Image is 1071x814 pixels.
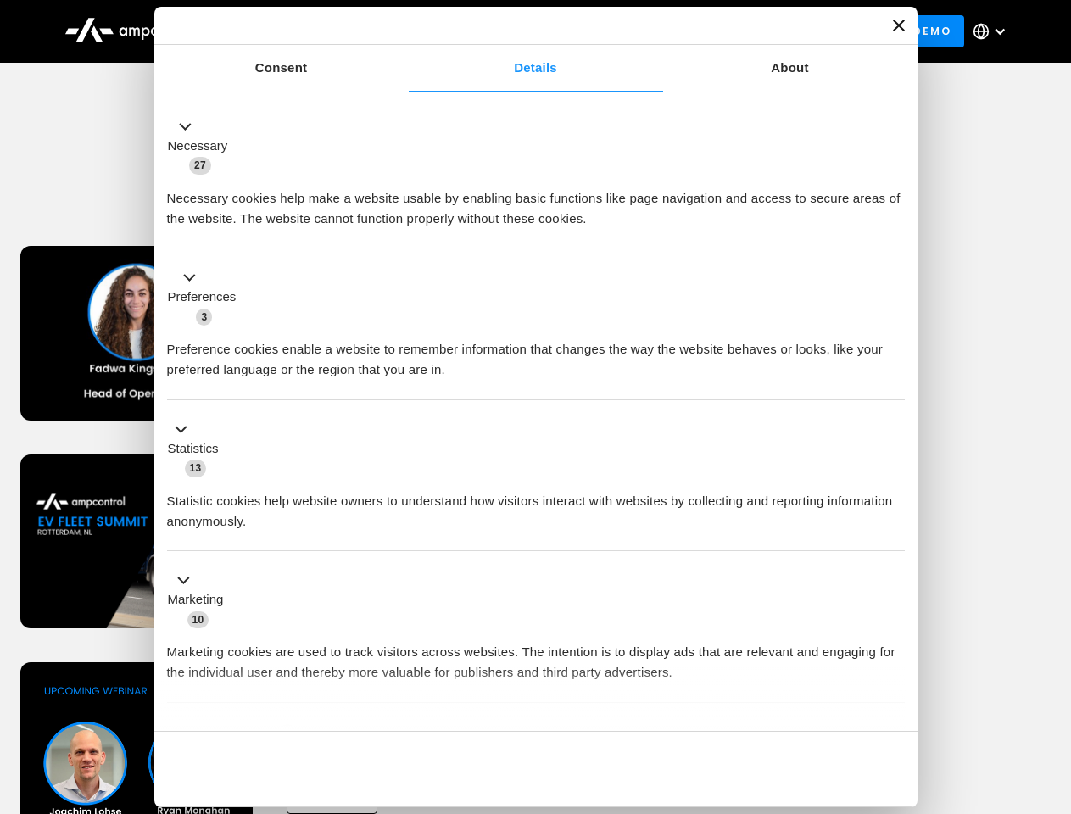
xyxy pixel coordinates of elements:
button: Unclassified (2) [167,722,306,743]
button: Statistics (13) [167,419,229,478]
span: 2 [280,724,296,741]
label: Statistics [168,439,219,459]
button: Marketing (10) [167,571,234,630]
button: Preferences (3) [167,268,247,327]
span: 3 [196,309,212,326]
h1: Upcoming Webinars [20,171,1051,212]
div: Marketing cookies are used to track visitors across websites. The intention is to display ads tha... [167,629,905,683]
div: Necessary cookies help make a website usable by enabling basic functions like page navigation and... [167,176,905,229]
a: Consent [154,45,409,92]
span: 13 [185,460,207,477]
label: Necessary [168,137,228,156]
label: Preferences [168,287,237,307]
button: Necessary (27) [167,116,238,176]
a: Details [409,45,663,92]
span: 27 [189,157,211,174]
span: 10 [187,611,209,628]
button: Close banner [893,20,905,31]
label: Marketing [168,590,224,610]
a: About [663,45,918,92]
div: Statistic cookies help website owners to understand how visitors interact with websites by collec... [167,478,905,532]
div: Preference cookies enable a website to remember information that changes the way the website beha... [167,326,905,380]
button: Okay [661,744,904,794]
